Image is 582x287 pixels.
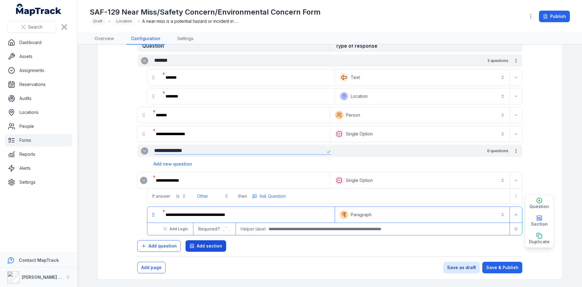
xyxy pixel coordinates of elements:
button: more-detail [511,146,521,156]
button: more-detail [511,56,521,66]
button: Other [193,191,232,202]
button: Expand [511,110,521,120]
button: Publish [539,11,570,22]
button: Duplicate [525,230,554,248]
button: Expand [511,91,521,101]
a: Dashboard [5,36,72,49]
svg: drag [141,113,146,118]
div: Draft [90,17,106,26]
div: :r4fe:-form-item-label [161,208,333,221]
button: Person [331,108,508,122]
a: Assignments [5,64,72,77]
svg: drag [151,212,156,217]
div: drag [147,90,159,102]
button: Save & Publish [482,262,522,273]
span: 2 questions [487,58,508,63]
span: A near-miss is a potential hazard or incident in which no property was damaged and no personal in... [142,18,239,24]
button: Expand [511,73,521,82]
span: Ask Question [259,193,286,199]
svg: drag [151,94,156,99]
strong: Contact MapTrack [19,258,59,263]
a: MapTrack [16,4,62,16]
button: Add question [137,240,181,252]
div: drag [147,209,159,221]
input: :r4fj:-form-item-label [222,227,231,231]
button: Expand [141,147,148,155]
a: Alerts [5,162,72,174]
span: Duplicate [529,239,550,245]
span: Add question [149,243,177,249]
span: Question [530,203,549,210]
div: :r4ci:-form-item-label [161,90,333,103]
button: Location [336,90,508,103]
a: Audits [5,92,72,104]
span: 0 questions [487,149,508,153]
button: Add Logic [159,224,192,234]
button: more-detail [249,192,289,201]
button: Save as draft [443,262,480,273]
span: If answer [152,193,170,199]
strong: Type of response [330,40,522,52]
button: Expand [511,210,521,220]
button: Question [525,195,554,212]
svg: drag [151,75,156,80]
div: drag [138,109,150,121]
button: Add section [186,240,226,252]
a: Forms [5,134,72,146]
button: Text [336,71,508,84]
strong: [PERSON_NAME] Group [22,275,72,280]
a: Configuration [126,33,165,45]
a: Overview [90,33,119,45]
span: Add new question [153,161,192,167]
span: then [238,193,247,199]
a: Locations [5,106,72,118]
button: Section [525,212,554,230]
span: Add Logic [169,227,188,231]
div: Location [113,17,135,26]
button: Single Option [331,174,508,187]
a: Assets [5,50,72,63]
a: Reservations [5,78,72,91]
a: Reports [5,148,72,160]
button: Add new question [149,158,196,170]
button: Single Option [331,127,508,141]
div: :r4dv:-form-item-label [151,174,329,187]
button: Expand [511,176,521,185]
span: Required? [198,226,222,231]
button: Is [173,191,190,202]
div: drag [138,128,150,140]
button: Paragraph [336,208,508,221]
span: Add section [197,243,222,249]
a: Settings [5,176,72,188]
span: Search [28,24,42,30]
h1: SAF-129 Near Miss/Safety Concern/Environmental Concern Form [90,7,321,17]
span: Helper label: [241,226,266,232]
div: :r4d2:-form-item-label [151,127,329,141]
button: Expand [141,57,148,64]
button: Expand [511,129,521,139]
div: drag [147,71,159,84]
strong: Question [137,40,330,52]
button: Expand [140,177,147,184]
button: more-detail [511,191,521,201]
button: Search [7,21,56,33]
span: Section [531,221,548,227]
button: Add page [137,262,166,273]
a: Settings [172,33,198,45]
div: :r4co:-form-item-label [151,108,329,122]
a: People [5,120,72,132]
div: :r4er:-form-item-label [138,174,150,186]
svg: drag [141,132,146,136]
div: :r4cc:-form-item-label [161,71,333,84]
